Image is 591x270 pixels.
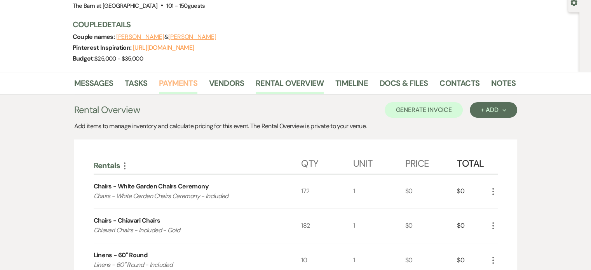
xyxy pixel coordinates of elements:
a: Vendors [209,77,244,94]
div: $0 [457,174,488,209]
div: Total [457,150,488,174]
div: + Add [481,107,506,113]
div: Price [405,150,457,174]
a: [URL][DOMAIN_NAME] [133,44,194,52]
h3: Couple Details [73,19,508,30]
span: $25,000 - $35,000 [94,55,143,63]
div: 1 [353,209,405,243]
span: Couple names: [73,33,116,41]
div: Linens - 60" Round [94,251,147,260]
button: + Add [470,102,517,118]
span: 101 - 150 guests [166,2,205,10]
a: Contacts [439,77,479,94]
button: [PERSON_NAME] [116,34,164,40]
a: Payments [159,77,197,94]
div: $0 [457,209,488,243]
div: 182 [301,209,353,243]
button: Generate Invoice [385,102,463,118]
span: Pinterest Inspiration: [73,44,133,52]
div: 1 [353,174,405,209]
span: & [116,33,216,41]
button: [PERSON_NAME] [168,34,216,40]
h3: Rental Overview [74,103,140,117]
div: Chairs - White Garden Chairs Ceremony [94,182,209,191]
a: Timeline [335,77,368,94]
span: Budget: [73,54,95,63]
div: $0 [405,209,457,243]
div: Chairs - Chiavari Chairs [94,216,160,225]
span: The Barn at [GEOGRAPHIC_DATA] [73,2,157,10]
p: Chairs - White Garden Chairs Ceremony - Included [94,191,281,201]
div: Unit [353,150,405,174]
div: $0 [405,174,457,209]
a: Messages [74,77,113,94]
a: Docs & Files [380,77,428,94]
div: Add items to manage inventory and calculate pricing for this event. The Rental Overview is privat... [74,122,517,131]
a: Tasks [125,77,147,94]
p: Linens - 60" Round - Included [94,260,281,270]
a: Rental Overview [256,77,324,94]
div: Rentals [94,160,302,171]
div: 172 [301,174,353,209]
p: Chiavari Chairs - Included - Gold [94,225,281,235]
div: Qty [301,150,353,174]
a: Notes [491,77,516,94]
